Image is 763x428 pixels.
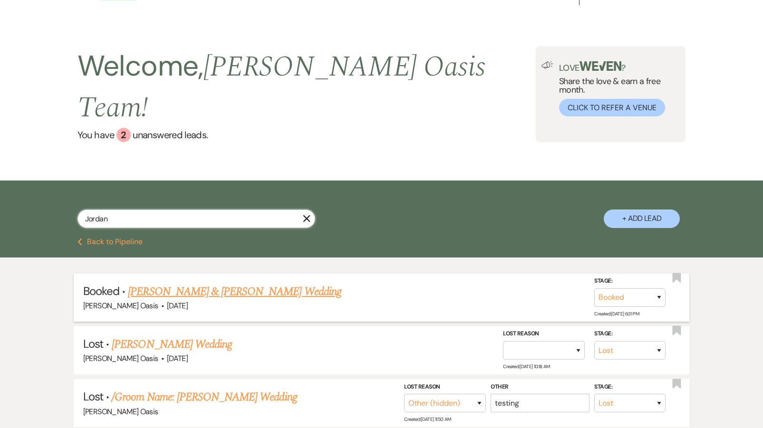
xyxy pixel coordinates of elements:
[83,284,119,298] span: Booked
[77,128,536,142] a: You have 2 unanswered leads.
[83,407,158,417] span: [PERSON_NAME] Oasis
[604,209,680,228] button: + Add Lead
[77,46,536,128] h2: Welcome,
[167,301,188,311] span: [DATE]
[112,336,232,353] a: [PERSON_NAME] Wedding
[112,389,297,406] a: /Groom Name: [PERSON_NAME] Wedding
[116,128,131,142] div: 2
[594,311,639,317] span: Created: [DATE] 6:31 PM
[77,45,486,130] span: [PERSON_NAME] Oasis Team !
[503,329,585,339] label: Lost Reason
[541,61,553,69] img: loud-speaker-illustration.svg
[553,61,680,116] div: Share the love & earn a free month.
[83,389,103,404] span: Lost
[503,363,550,370] span: Created: [DATE] 10:18 AM
[594,329,666,339] label: Stage:
[491,382,589,392] label: Other
[559,61,680,72] p: Love ?
[77,209,315,228] input: Search by name, event date, email address or phone number
[128,283,341,300] a: [PERSON_NAME] & [PERSON_NAME] Wedding
[594,276,666,286] label: Stage:
[77,238,143,246] button: Back to Pipeline
[594,382,666,392] label: Stage:
[167,353,188,363] span: [DATE]
[559,99,665,116] button: Click to Refer a Venue
[83,353,158,363] span: [PERSON_NAME] Oasis
[83,336,103,351] span: Lost
[404,416,451,422] span: Created: [DATE] 11:50 AM
[404,382,486,392] label: Lost Reason
[83,301,158,311] span: [PERSON_NAME] Oasis
[579,61,622,71] img: weven-logo-green.svg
